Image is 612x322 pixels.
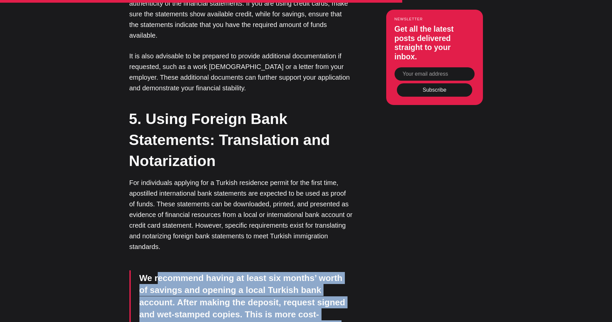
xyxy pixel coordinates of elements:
[129,110,330,169] strong: 5. Using Foreign Bank Statements: Translation and Notarization
[129,51,353,93] p: It is also advisable to be prepared to provide additional documentation if requested, such as a w...
[395,67,475,81] input: Your email address
[395,25,475,61] h3: Get all the latest posts delivered straight to your inbox.
[395,17,475,21] small: Newsletter
[129,177,353,252] p: For individuals applying for a Turkish residence permit for the first time, apostilled internatio...
[397,83,472,97] button: Subscribe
